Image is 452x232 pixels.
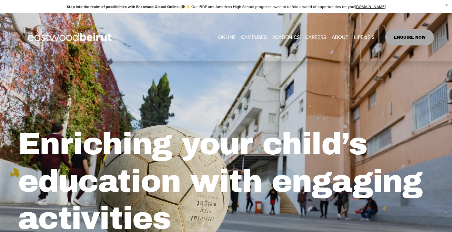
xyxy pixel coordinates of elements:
[272,33,300,42] span: ACADEMICS
[241,33,267,42] span: CAMPUSES
[305,32,326,42] a: CAREERS
[218,32,236,42] a: ONLINE
[18,21,123,54] img: EastwoodIS Global Site
[332,32,348,42] a: folder dropdown
[355,4,386,9] a: [DOMAIN_NAME]
[241,32,267,42] a: folder dropdown
[272,32,300,42] a: folder dropdown
[385,29,434,45] a: ENQUIRE NOW
[354,33,375,42] span: LIFE@EIS
[332,33,348,42] span: ABOUT
[354,32,375,42] a: folder dropdown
